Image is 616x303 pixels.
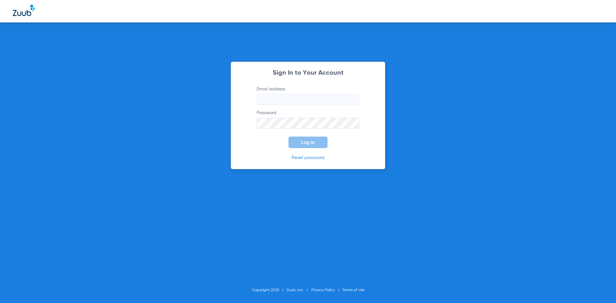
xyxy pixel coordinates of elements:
[252,287,287,293] li: Copyright 2025
[257,110,359,129] label: Password
[288,137,328,148] button: Log In
[247,70,369,76] h2: Sign In to Your Account
[287,287,311,293] li: Zuub, Inc.
[301,140,315,145] span: Log In
[257,86,359,105] label: Email address
[257,94,359,105] input: Email address
[13,5,35,16] img: Zuub Logo
[342,288,364,292] a: Terms of Use
[292,156,324,160] a: Reset password
[311,288,335,292] a: Privacy Policy
[257,118,359,129] input: Password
